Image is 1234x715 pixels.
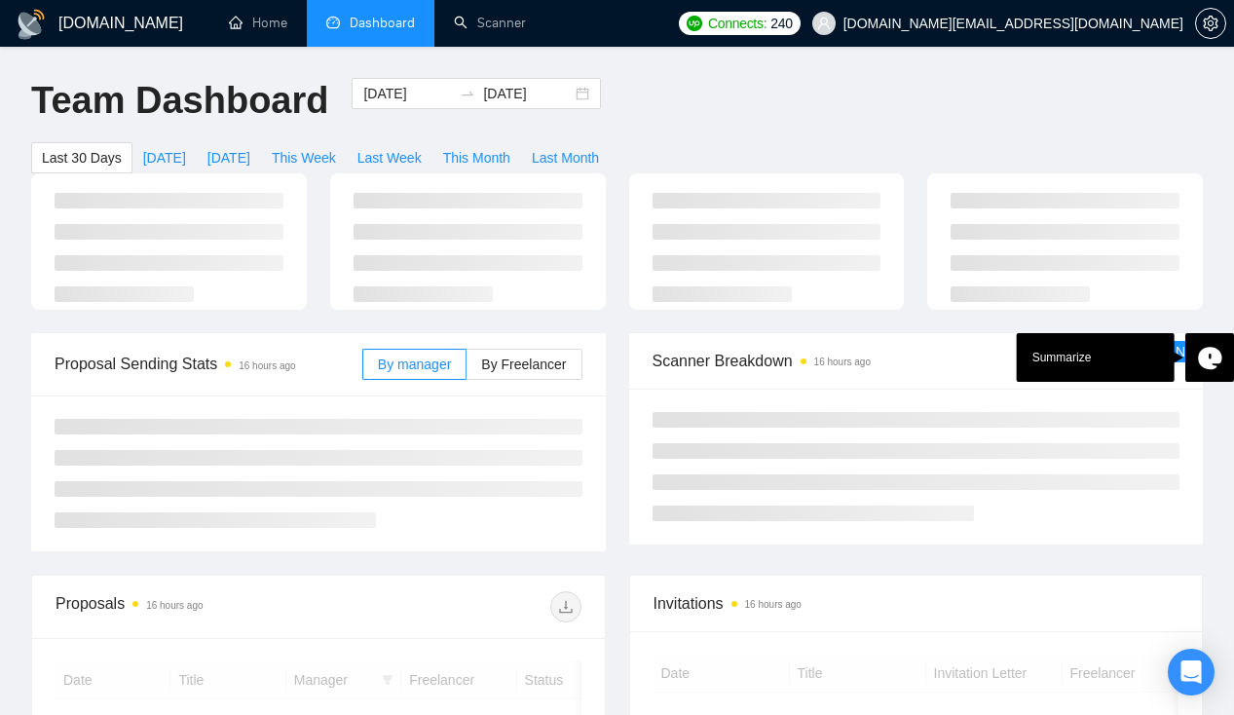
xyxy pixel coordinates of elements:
[132,142,197,173] button: [DATE]
[326,16,340,29] span: dashboard
[347,142,432,173] button: Last Week
[31,142,132,173] button: Last 30 Days
[532,147,599,169] span: Last Month
[653,349,1180,373] span: Scanner Breakdown
[55,352,362,376] span: Proposal Sending Stats
[483,83,572,104] input: End date
[239,360,295,371] time: 16 hours ago
[197,142,261,173] button: [DATE]
[443,147,510,169] span: This Month
[454,15,526,31] a: searchScanner
[687,16,702,31] img: upwork-logo.png
[654,591,1179,616] span: Invitations
[745,599,802,610] time: 16 hours ago
[207,147,250,169] span: [DATE]
[708,13,767,34] span: Connects:
[481,357,566,372] span: By Freelancer
[31,78,328,124] h1: Team Dashboard
[521,142,610,173] button: Last Month
[229,15,287,31] a: homeHome
[1168,649,1215,696] div: Open Intercom Messenger
[272,147,336,169] span: This Week
[1195,16,1226,31] a: setting
[1176,344,1203,359] span: New
[350,15,415,31] span: Dashboard
[1195,8,1226,39] button: setting
[143,147,186,169] span: [DATE]
[378,357,451,372] span: By manager
[261,142,347,173] button: This Week
[770,13,792,34] span: 240
[460,86,475,101] span: swap-right
[56,591,318,622] div: Proposals
[1196,16,1225,31] span: setting
[363,83,452,104] input: Start date
[357,147,422,169] span: Last Week
[42,147,122,169] span: Last 30 Days
[460,86,475,101] span: to
[146,600,203,611] time: 16 hours ago
[16,9,47,40] img: logo
[814,357,871,367] time: 16 hours ago
[817,17,831,30] span: user
[432,142,521,173] button: This Month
